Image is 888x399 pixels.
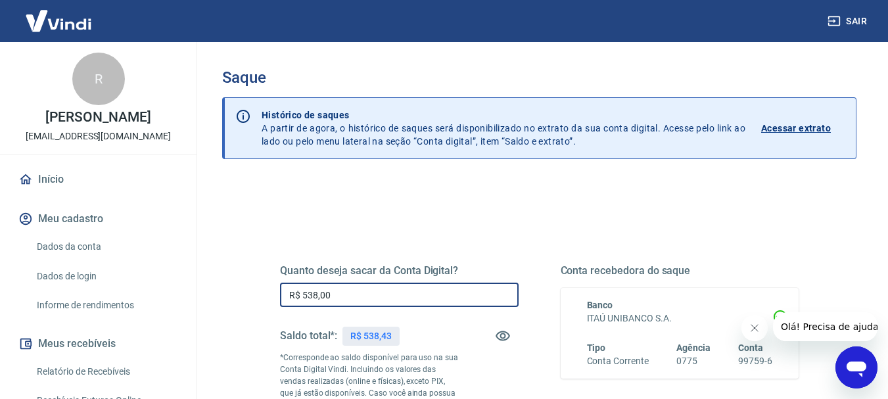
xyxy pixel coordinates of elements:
[8,9,110,20] span: Olá! Precisa de ajuda?
[280,264,519,277] h5: Quanto deseja sacar da Conta Digital?
[32,263,181,290] a: Dados de login
[587,354,649,368] h6: Conta Corrente
[825,9,872,34] button: Sair
[676,342,711,353] span: Agência
[16,329,181,358] button: Meus recebíveis
[262,108,745,122] p: Histórico de saques
[835,346,877,388] iframe: Botão para abrir a janela de mensagens
[761,108,845,148] a: Acessar extrato
[350,329,392,343] p: R$ 538,43
[45,110,151,124] p: [PERSON_NAME]
[32,358,181,385] a: Relatório de Recebíveis
[587,312,773,325] h6: ITAÚ UNIBANCO S.A.
[561,264,799,277] h5: Conta recebedora do saque
[773,312,877,341] iframe: Mensagem da empresa
[32,233,181,260] a: Dados da conta
[222,68,856,87] h3: Saque
[262,108,745,148] p: A partir de agora, o histórico de saques será disponibilizado no extrato da sua conta digital. Ac...
[26,129,171,143] p: [EMAIL_ADDRESS][DOMAIN_NAME]
[16,204,181,233] button: Meu cadastro
[761,122,831,135] p: Acessar extrato
[741,315,768,341] iframe: Fechar mensagem
[32,292,181,319] a: Informe de rendimentos
[587,300,613,310] span: Banco
[280,329,337,342] h5: Saldo total*:
[738,342,763,353] span: Conta
[16,165,181,194] a: Início
[72,53,125,105] div: R
[587,342,606,353] span: Tipo
[16,1,101,41] img: Vindi
[738,354,772,368] h6: 99759-6
[676,354,711,368] h6: 0775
